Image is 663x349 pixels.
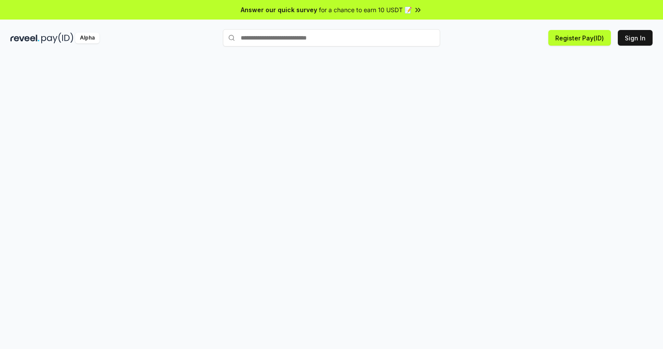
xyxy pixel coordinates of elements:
[319,5,412,14] span: for a chance to earn 10 USDT 📝
[548,30,611,46] button: Register Pay(ID)
[10,33,40,43] img: reveel_dark
[618,30,653,46] button: Sign In
[241,5,317,14] span: Answer our quick survey
[75,33,99,43] div: Alpha
[41,33,73,43] img: pay_id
